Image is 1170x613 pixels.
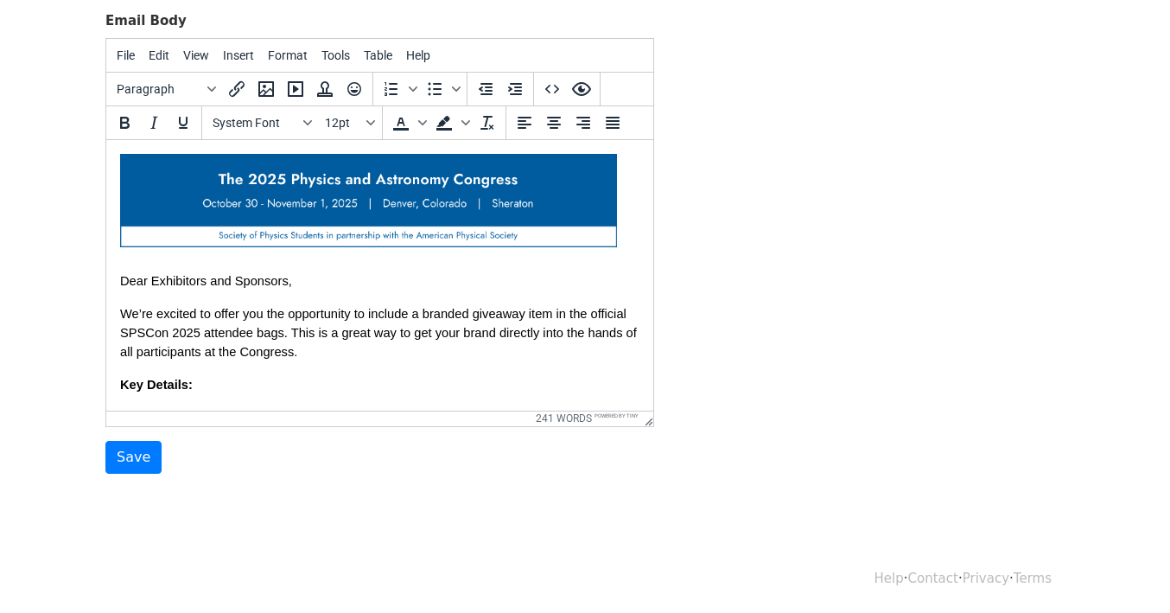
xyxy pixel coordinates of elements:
[139,108,169,137] button: Italic
[310,74,340,104] button: Insert template
[471,74,500,104] button: Decrease indent
[321,48,350,62] span: Tools
[510,108,539,137] button: Align left
[183,48,209,62] span: View
[874,571,904,586] a: Help
[325,116,363,130] span: 12pt
[569,108,598,137] button: Align right
[598,108,627,137] button: Justify
[169,108,198,137] button: Underline
[1084,530,1170,613] iframe: Chat Widget
[149,48,169,62] span: Edit
[340,74,369,104] button: Emoticons
[539,108,569,137] button: Align center
[537,74,567,104] button: Source code
[318,108,378,137] button: Font sizes
[963,571,1009,586] a: Privacy
[429,108,473,137] div: Background color
[105,441,162,474] input: Save
[386,108,429,137] div: Text color
[110,108,139,137] button: Bold
[251,74,281,104] button: Insert/edit image
[206,108,318,137] button: Fonts
[268,48,308,62] span: Format
[222,74,251,104] button: Insert/edit link
[595,412,639,418] a: Powered by Tiny
[281,74,310,104] button: Insert/edit media
[500,74,530,104] button: Increase indent
[567,74,596,104] button: Preview
[110,74,222,104] button: Blocks
[223,48,254,62] span: Insert
[117,48,135,62] span: File
[364,48,392,62] span: Table
[639,412,653,426] div: Resize
[377,74,420,104] div: Numbered list
[473,108,502,137] button: Clear formatting
[117,82,201,96] span: Paragraph
[406,48,430,62] span: Help
[105,11,187,31] label: Email Body
[106,140,653,411] iframe: Rich Text Area. Press ALT-0 for help.
[1014,571,1052,586] a: Terms
[420,74,463,104] div: Bullet list
[536,412,592,425] button: 241 words
[213,116,297,130] span: System Font
[908,571,958,586] a: Contact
